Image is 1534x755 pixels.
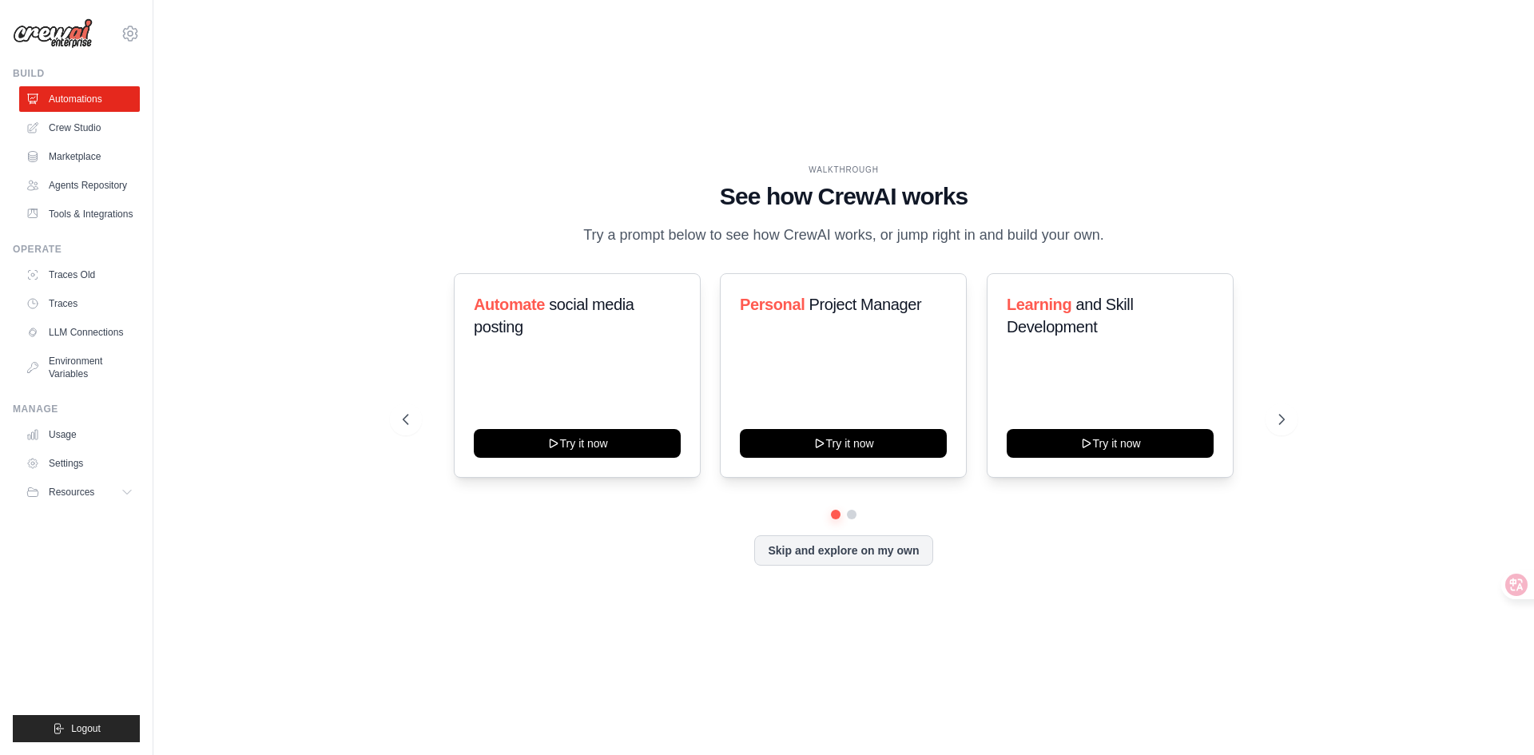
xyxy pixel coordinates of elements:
span: social media posting [474,296,634,336]
button: Try it now [740,429,947,458]
span: Automate [474,296,545,313]
a: Environment Variables [19,348,140,387]
button: Logout [13,715,140,742]
button: Skip and explore on my own [754,535,932,566]
div: Build [13,67,140,80]
button: Try it now [474,429,681,458]
button: Try it now [1007,429,1214,458]
p: Try a prompt below to see how CrewAI works, or jump right in and build your own. [575,224,1112,247]
span: Personal [740,296,805,313]
div: Operate [13,243,140,256]
a: Settings [19,451,140,476]
a: Marketplace [19,144,140,169]
a: Tools & Integrations [19,201,140,227]
a: Traces Old [19,262,140,288]
div: Manage [13,403,140,415]
span: Learning [1007,296,1071,313]
a: Traces [19,291,140,316]
a: Usage [19,422,140,447]
span: and Skill Development [1007,296,1133,336]
a: Automations [19,86,140,112]
img: Logo [13,18,93,49]
span: Project Manager [809,296,922,313]
a: Crew Studio [19,115,140,141]
a: Agents Repository [19,173,140,198]
div: WALKTHROUGH [403,164,1285,176]
span: Resources [49,486,94,499]
button: Resources [19,479,140,505]
a: LLM Connections [19,320,140,345]
span: Logout [71,722,101,735]
h1: See how CrewAI works [403,182,1285,211]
